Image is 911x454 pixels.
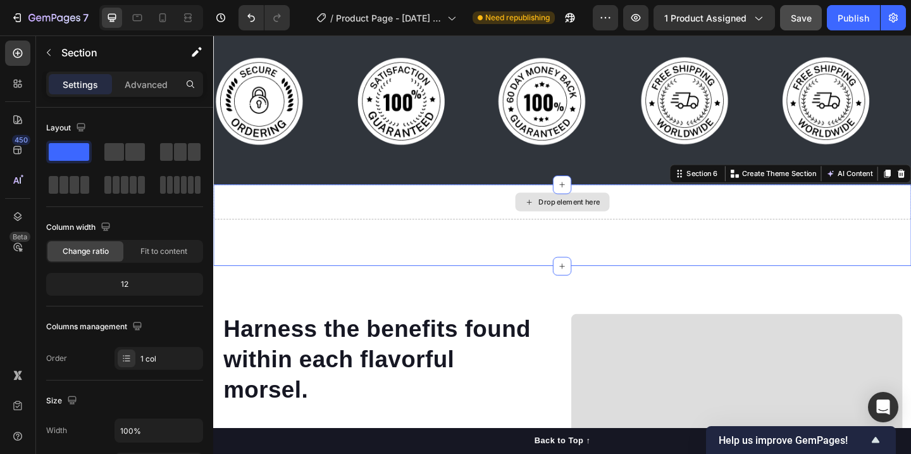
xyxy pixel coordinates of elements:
[512,144,552,156] div: Section 6
[664,142,720,158] button: AI Content
[780,5,822,30] button: Save
[46,353,67,364] div: Order
[838,11,869,25] div: Publish
[575,144,656,156] p: Create Theme Section
[61,45,165,60] p: Section
[213,35,911,454] iframe: Design area
[46,393,80,410] div: Size
[140,353,200,365] div: 1 col
[11,303,349,401] p: Harness the benefits found within each flavorful morsel.
[616,20,717,122] img: Alt Image
[12,135,30,145] div: 450
[827,5,880,30] button: Publish
[46,120,89,137] div: Layout
[239,5,290,30] div: Undo/Redo
[83,10,89,25] p: 7
[46,219,113,236] div: Column width
[63,246,109,257] span: Change ratio
[868,392,898,422] div: Open Intercom Messenger
[125,78,168,91] p: Advanced
[330,11,333,25] span: /
[140,246,187,257] span: Fit to content
[349,434,410,448] div: Back to Top ↑
[115,419,202,442] input: Auto
[63,78,98,91] p: Settings
[719,434,868,446] span: Help us improve GemPages!
[46,318,145,336] div: Columns management
[791,13,812,23] span: Save
[336,11,442,25] span: Product Page - [DATE] 18:25:50
[354,176,421,186] div: Drop element here
[719,432,883,448] button: Show survey - Help us improve GemPages!
[485,12,550,23] span: Need republishing
[654,5,775,30] button: 1 product assigned
[46,425,67,436] div: Width
[664,11,747,25] span: 1 product assigned
[49,275,201,293] div: 12
[5,5,94,30] button: 7
[9,232,30,242] div: Beta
